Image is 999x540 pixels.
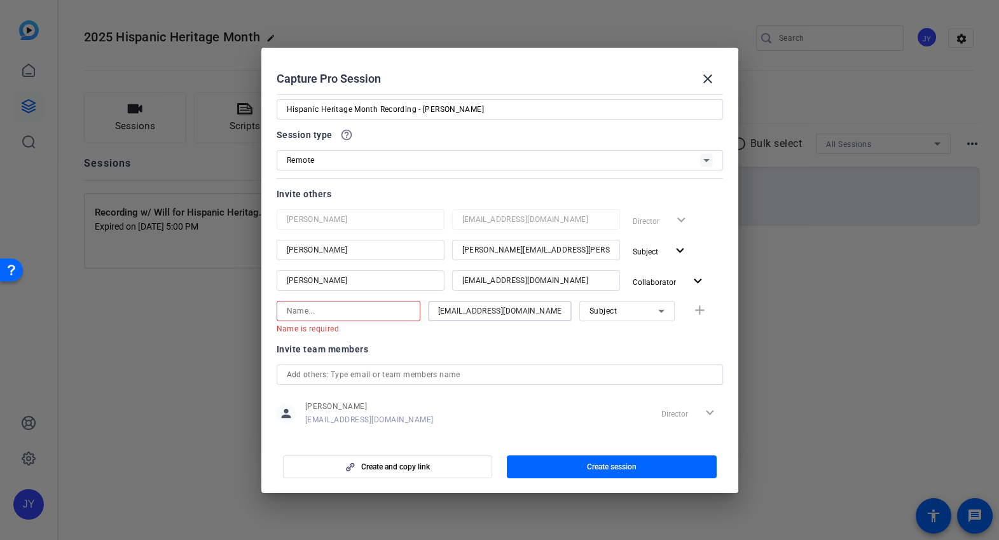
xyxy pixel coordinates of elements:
[287,303,410,319] input: Name...
[277,64,723,94] div: Capture Pro Session
[462,242,610,258] input: Email...
[628,270,711,293] button: Collaborator
[283,455,493,478] button: Create and copy link
[628,240,693,263] button: Subject
[277,404,296,423] mat-icon: person
[287,273,434,288] input: Name...
[287,212,434,227] input: Name...
[507,455,717,478] button: Create session
[277,321,410,335] mat-error: Name is required
[340,128,353,141] mat-icon: help_outline
[438,303,562,319] input: Email...
[277,342,723,357] div: Invite team members
[672,243,688,259] mat-icon: expand_more
[287,367,713,382] input: Add others: Type email or team members name
[287,242,434,258] input: Name...
[690,273,706,289] mat-icon: expand_more
[277,127,333,142] span: Session type
[287,102,713,117] input: Enter Session Name
[305,401,434,412] span: [PERSON_NAME]
[462,273,610,288] input: Email...
[287,156,315,165] span: Remote
[633,247,658,256] span: Subject
[587,462,637,472] span: Create session
[305,415,434,425] span: [EMAIL_ADDRESS][DOMAIN_NAME]
[361,462,430,472] span: Create and copy link
[589,307,617,315] span: Subject
[462,212,610,227] input: Email...
[542,303,558,318] keeper-lock: Open Keeper Popup
[700,71,715,87] mat-icon: close
[277,186,723,202] div: Invite others
[633,278,676,287] span: Collaborator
